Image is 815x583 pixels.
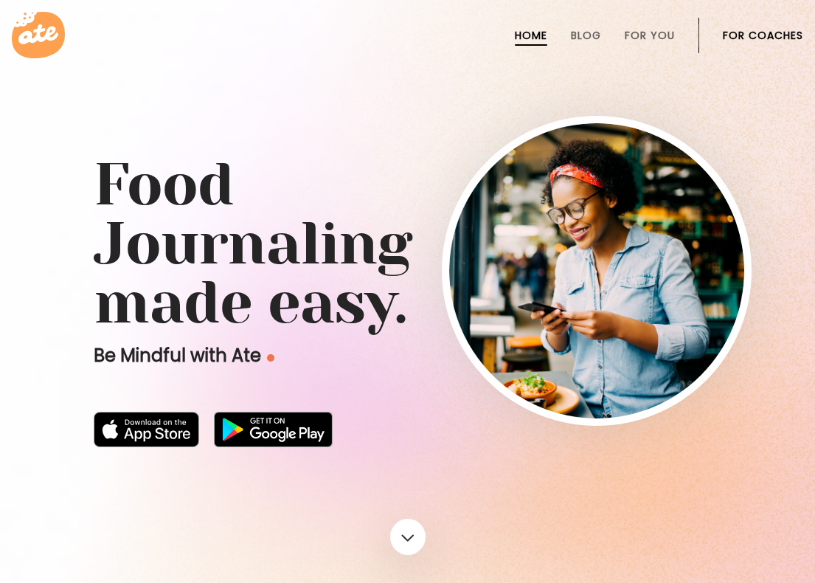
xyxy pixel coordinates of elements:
[214,412,333,447] img: badge-download-google.png
[625,30,675,41] a: For You
[94,412,200,447] img: badge-download-apple.svg
[515,30,547,41] a: Home
[449,123,744,418] img: home-hero-img-rounded.png
[723,30,803,41] a: For Coaches
[94,344,507,368] p: Be Mindful with Ate
[94,155,722,332] h1: Food Journaling made easy.
[571,30,601,41] a: Blog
